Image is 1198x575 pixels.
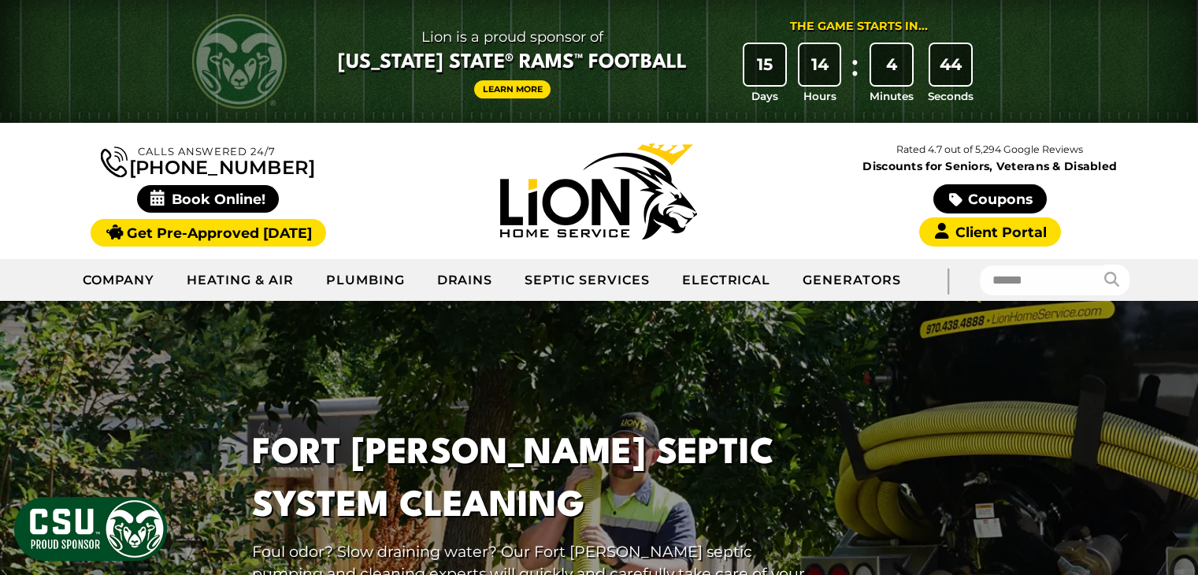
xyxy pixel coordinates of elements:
[790,18,928,35] div: The Game Starts in...
[751,88,778,104] span: Days
[137,185,280,213] span: Book Online!
[928,88,974,104] span: Seconds
[310,261,421,300] a: Plumbing
[930,44,971,85] div: 44
[192,14,287,109] img: CSU Rams logo
[421,261,510,300] a: Drains
[252,428,825,533] h1: Fort [PERSON_NAME] Septic System Cleaning
[787,261,917,300] a: Generators
[933,184,1047,213] a: Coupons
[101,143,315,177] a: [PHONE_NUMBER]
[799,44,840,85] div: 14
[91,219,326,247] a: Get Pre-Approved [DATE]
[795,141,1185,158] p: Rated 4.7 out of 5,294 Google Reviews
[870,88,914,104] span: Minutes
[171,261,310,300] a: Heating & Air
[338,50,687,76] span: [US_STATE] State® Rams™ Football
[500,143,697,239] img: Lion Home Service
[509,261,666,300] a: Septic Services
[744,44,785,85] div: 15
[67,261,172,300] a: Company
[871,44,912,85] div: 4
[917,259,980,301] div: |
[666,261,788,300] a: Electrical
[798,161,1182,172] span: Discounts for Seniors, Veterans & Disabled
[803,88,836,104] span: Hours
[474,80,551,98] a: Learn More
[338,24,687,50] span: Lion is a proud sponsor of
[919,217,1061,247] a: Client Portal
[847,44,862,105] div: :
[12,495,169,563] img: CSU Sponsor Badge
